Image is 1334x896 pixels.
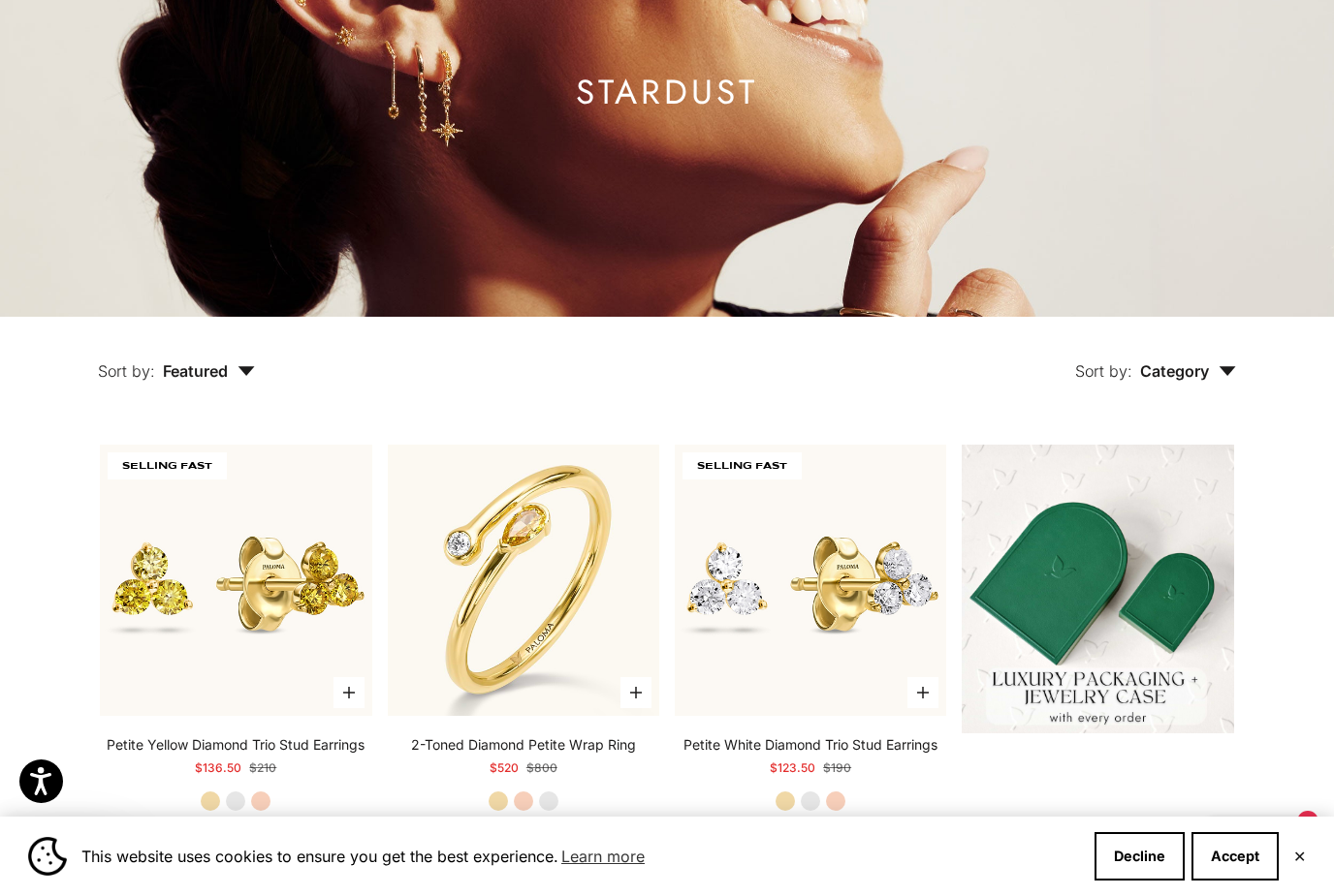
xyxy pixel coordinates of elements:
compare-at-price: $190 [823,758,851,778]
img: #YellowGold [675,445,946,716]
a: 2-Toned Diamond Petite Wrap Ring [411,735,636,755]
img: #YellowGold [388,445,659,716]
span: SELLING FAST [108,452,227,479]
span: Featured [163,361,255,381]
compare-at-price: $210 [249,758,276,778]
button: Decline [1095,832,1185,881]
sale-price: $520 [490,758,519,778]
h1: Stardust [576,80,758,105]
sale-price: $123.50 [770,758,815,778]
span: SELLING FAST [683,452,802,479]
button: Accept [1191,832,1279,881]
a: Petite Yellow Diamond Trio Stud Earrings [107,735,365,755]
span: Category [1140,361,1236,381]
span: Sort by: [1075,361,1132,381]
span: This website uses cookies to ensure you get the best experience. [81,842,1079,871]
img: Cookie banner [28,837,67,876]
span: Sort by: [98,361,155,381]
sale-price: $136.50 [195,758,241,778]
compare-at-price: $800 [526,758,557,778]
button: Sort by: Featured [53,317,300,398]
img: #YellowGold [100,445,371,716]
a: Learn more [558,842,648,871]
button: Close [1293,850,1306,862]
button: Sort by: Category [1031,317,1281,398]
a: Petite White Diamond Trio Stud Earrings [683,735,937,755]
